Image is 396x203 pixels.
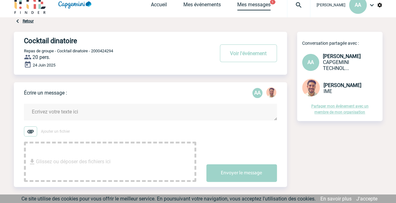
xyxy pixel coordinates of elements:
[302,79,320,96] img: 132114-0.jpg
[21,196,316,202] span: Ce site utilise des cookies pour vous offrir le meilleur service. En poursuivant votre navigation...
[311,104,369,114] a: Partager mon événement avec un membre de mon organisation
[252,88,262,98] div: Anne-Marie AZCUENAGA
[33,63,55,67] span: 24 Juin 2025
[323,53,361,59] span: [PERSON_NAME]
[252,88,262,98] p: AA
[355,2,361,8] span: AA
[237,2,271,10] a: Mes messages
[206,164,277,182] button: Envoyer le message
[24,90,67,96] p: Écrire un message :
[220,44,277,62] button: Voir l'événement
[183,2,221,10] a: Mes événements
[324,82,361,88] span: [PERSON_NAME]
[266,87,276,97] img: 132114-0.jpg
[320,196,352,202] a: En savoir plus
[317,3,345,7] span: [PERSON_NAME]
[24,37,196,45] h4: Cocktail dinatoire
[36,146,111,177] span: Glissez ou déposer des fichiers ici
[324,88,332,94] span: IME
[41,129,70,134] span: Ajouter un fichier
[151,2,167,10] a: Accueil
[307,59,314,65] span: AA
[266,87,276,99] div: Yanis DE CLERCQ
[323,59,349,71] span: CAPGEMINI TECHNOLOGY SERVICES
[24,49,113,53] span: Repas de groupe - Cocktail dinatoire - 2000424294
[356,196,377,202] a: J'accepte
[23,19,34,23] a: Retour
[28,158,36,165] img: file_download.svg
[32,54,50,60] span: 20 pers.
[302,41,382,46] p: Conversation partagée avec :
